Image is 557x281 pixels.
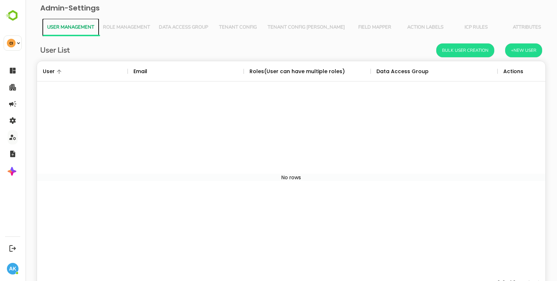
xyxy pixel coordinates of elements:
[122,67,131,76] button: Sort
[242,25,319,30] span: Tenant Config [PERSON_NAME]
[430,25,472,30] span: ICP Rules
[328,25,370,30] span: Field Mapper
[351,61,403,81] div: Data Access Group
[480,25,523,30] span: Attributes
[22,25,69,30] span: User Management
[411,43,469,57] button: Bulk User Creation
[379,25,421,30] span: Action Labels
[4,9,22,22] img: BambooboxLogoMark.f1c84d78b4c51b1a7b5f700c9845e183.svg
[7,39,16,47] div: CI
[7,263,18,274] div: AK
[29,67,38,76] button: Sort
[15,45,44,56] h6: User List
[78,25,125,30] span: Role Management
[108,61,122,81] div: Email
[133,25,183,30] span: Data Access Group
[17,61,29,81] div: User
[17,19,514,36] div: Vertical tabs example
[8,243,17,253] button: Logout
[478,61,498,81] div: Actions
[191,25,234,30] span: Tenant Config
[224,61,319,81] div: Roles(User can have multiple roles)
[480,43,517,57] button: +New User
